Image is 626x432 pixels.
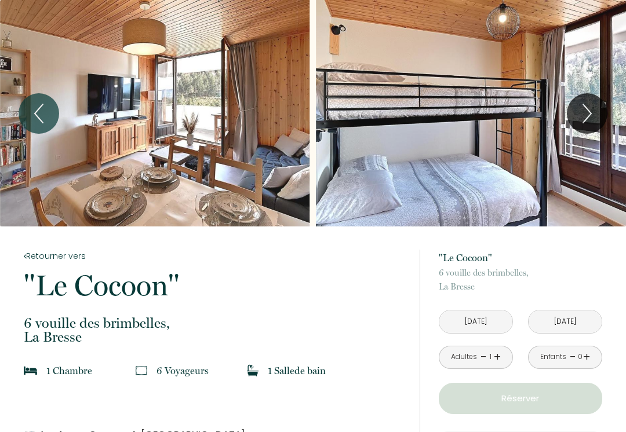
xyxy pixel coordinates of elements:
[156,363,209,379] p: 6 Voyageur
[570,348,576,366] a: -
[205,365,209,376] span: s
[24,316,404,330] span: 6 vouille des brimbelles,
[583,348,590,366] a: +
[439,266,602,280] span: 6 vouille des brimbelles,
[439,383,602,414] button: Réserver
[487,352,493,363] div: 1
[494,348,501,366] a: +
[439,266,602,294] p: La Bresse
[24,316,404,344] p: La Bresse
[529,310,602,333] input: Départ
[439,310,512,333] input: Arrivée
[136,365,147,376] img: guests
[24,250,404,262] a: Retourner vers
[451,352,477,363] div: Adultes
[567,93,607,134] button: Next
[443,391,598,405] p: Réserver
[577,352,583,363] div: 0
[540,352,566,363] div: Enfants
[19,93,59,134] button: Previous
[439,250,602,266] p: "Le Cocoon"
[46,363,92,379] p: 1 Chambre
[268,363,326,379] p: 1 Salle de bain
[481,348,487,366] a: -
[24,271,404,300] p: "Le Cocoon"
